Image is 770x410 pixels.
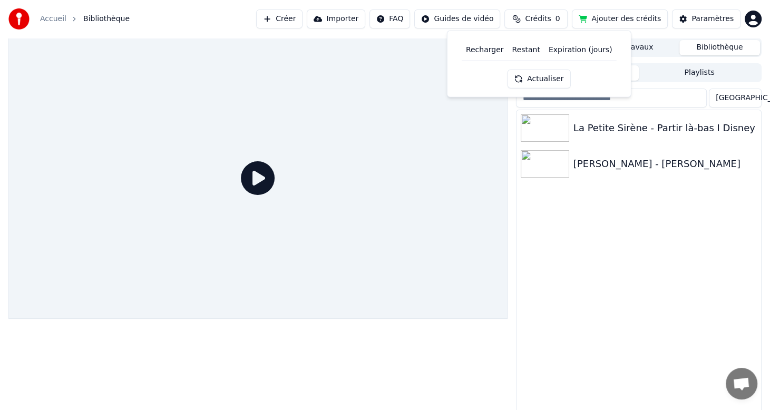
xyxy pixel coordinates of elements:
button: Bibliothèque [679,40,760,55]
button: Actualiser [508,69,570,88]
button: Guides de vidéo [414,9,500,28]
div: [PERSON_NAME] - [PERSON_NAME] [573,157,757,171]
button: Crédits0 [504,9,568,28]
span: Crédits [525,14,551,24]
div: Paramètres [691,14,734,24]
a: Accueil [40,14,66,24]
div: Ouvrir le chat [726,368,757,399]
button: Travaux [598,40,679,55]
img: youka [8,8,30,30]
span: Bibliothèque [83,14,130,24]
button: Créer [256,9,303,28]
nav: breadcrumb [40,14,130,24]
span: 0 [555,14,560,24]
button: Ajouter des crédits [572,9,668,28]
button: Playlists [639,65,760,81]
button: Importer [307,9,365,28]
th: Expiration (jours) [544,40,617,61]
button: FAQ [369,9,410,28]
button: Paramètres [672,9,740,28]
div: La Petite Sirène - Partir là-bas I Disney [573,121,757,135]
th: Recharger [462,40,508,61]
th: Restant [508,40,544,61]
